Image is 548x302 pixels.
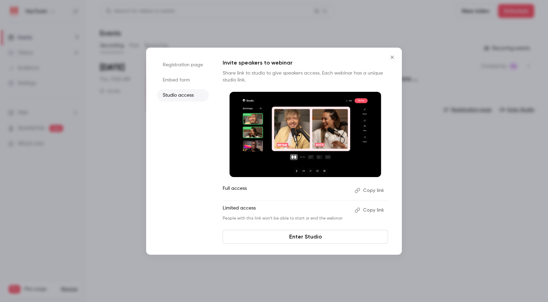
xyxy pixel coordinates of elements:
[157,74,209,86] li: Embed form
[385,50,399,64] button: Close
[223,205,349,216] p: Limited access
[223,59,388,67] p: Invite speakers to webinar
[223,230,388,244] a: Enter Studio
[230,92,381,177] img: Invite speakers to webinar
[352,205,388,216] button: Copy link
[157,59,209,71] li: Registration page
[223,185,349,196] p: Full access
[223,216,349,221] p: People with this link won't be able to start or end the webinar
[223,70,388,84] p: Share link to studio to give speakers access. Each webinar has a unique studio link.
[352,185,388,196] button: Copy link
[157,89,209,101] li: Studio access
